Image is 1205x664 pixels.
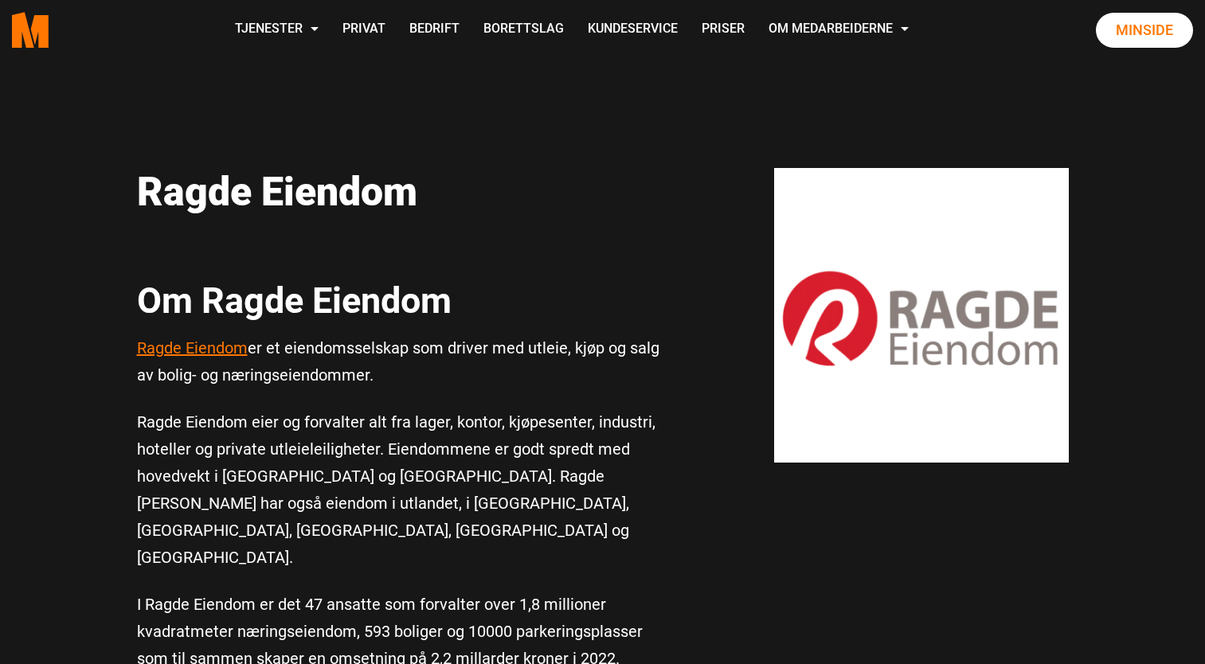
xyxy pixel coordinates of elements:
[774,168,1069,463] img: Radge Eiendom Logo
[137,408,671,571] p: Ragde Eiendom eier og forvalter alt fra lager, kontor, kjøpesenter, industri, hoteller og private...
[223,2,331,58] a: Tjenester
[331,2,397,58] a: Privat
[397,2,471,58] a: Bedrift
[757,2,921,58] a: Om Medarbeiderne
[137,279,452,322] b: Om Ragde Eiendom
[690,2,757,58] a: Priser
[137,334,671,389] p: er et eiendomsselskap som driver med utleie, kjøp og salg av bolig- og næringseiendommer.
[137,338,248,357] a: Ragde Eiendom
[471,2,576,58] a: Borettslag
[1096,13,1193,48] a: Minside
[576,2,690,58] a: Kundeservice
[137,168,671,216] p: Ragde Eiendom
